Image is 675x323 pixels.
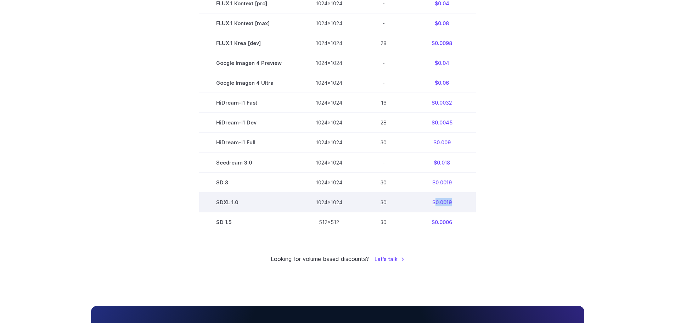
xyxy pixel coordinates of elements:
[359,13,408,33] td: -
[299,133,359,152] td: 1024x1024
[299,53,359,73] td: 1024x1024
[299,33,359,53] td: 1024x1024
[271,255,369,264] small: Looking for volume based discounts?
[199,172,299,192] td: SD 3
[408,172,476,192] td: $0.0019
[299,152,359,172] td: 1024x1024
[359,33,408,53] td: 28
[299,73,359,93] td: 1024x1024
[299,212,359,232] td: 512x512
[359,212,408,232] td: 30
[299,93,359,113] td: 1024x1024
[199,73,299,93] td: Google Imagen 4 Ultra
[408,152,476,172] td: $0.018
[408,53,476,73] td: $0.04
[199,133,299,152] td: HiDream-I1 Full
[359,53,408,73] td: -
[359,113,408,133] td: 28
[199,152,299,172] td: Seedream 3.0
[199,13,299,33] td: FLUX.1 Kontext [max]
[408,13,476,33] td: $0.08
[408,192,476,212] td: $0.0019
[299,192,359,212] td: 1024x1024
[359,93,408,113] td: 16
[359,152,408,172] td: -
[408,212,476,232] td: $0.0006
[408,133,476,152] td: $0.009
[408,113,476,133] td: $0.0045
[199,192,299,212] td: SDXL 1.0
[359,172,408,192] td: 30
[199,212,299,232] td: SD 1.5
[408,93,476,113] td: $0.0032
[408,33,476,53] td: $0.0098
[299,113,359,133] td: 1024x1024
[199,93,299,113] td: HiDream-I1 Fast
[299,172,359,192] td: 1024x1024
[408,73,476,93] td: $0.06
[359,133,408,152] td: 30
[199,53,299,73] td: Google Imagen 4 Preview
[299,13,359,33] td: 1024x1024
[359,73,408,93] td: -
[359,192,408,212] td: 30
[199,113,299,133] td: HiDream-I1 Dev
[375,255,405,263] a: Let's talk
[199,33,299,53] td: FLUX.1 Krea [dev]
